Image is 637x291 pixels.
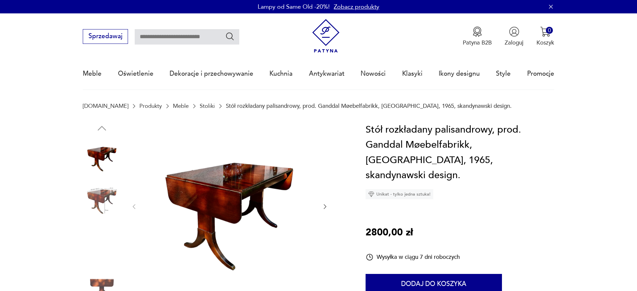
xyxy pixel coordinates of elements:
[83,29,128,44] button: Sprzedawaj
[83,180,121,218] img: Zdjęcie produktu Stół rozkładany palisandrowy, prod. Ganddal Møebelfabrikk, Norwegia, 1965, skand...
[496,58,511,89] a: Style
[334,3,379,11] a: Zobacz produkty
[366,225,413,240] p: 2800,00 zł
[505,39,523,47] p: Zaloguj
[505,26,523,47] button: Zaloguj
[309,19,343,53] img: Patyna - sklep z meblami i dekoracjami vintage
[118,58,153,89] a: Oświetlenie
[463,39,492,47] p: Patyna B2B
[368,191,374,197] img: Ikona diamentu
[366,189,433,199] div: Unikat - tylko jedna sztuka!
[170,58,253,89] a: Dekoracje i przechowywanie
[536,39,554,47] p: Koszyk
[361,58,386,89] a: Nowości
[463,26,492,47] a: Ikona medaluPatyna B2B
[366,253,460,261] div: Wysyłka w ciągu 7 dni roboczych
[83,58,102,89] a: Meble
[83,223,121,261] img: Zdjęcie produktu Stół rozkładany palisandrowy, prod. Ganddal Møebelfabrikk, Norwegia, 1965, skand...
[139,103,162,109] a: Produkty
[258,3,330,11] p: Lampy od Same Old -20%!
[509,26,519,37] img: Ikonka użytkownika
[309,58,344,89] a: Antykwariat
[83,103,128,109] a: [DOMAIN_NAME]
[463,26,492,47] button: Patyna B2B
[540,26,551,37] img: Ikona koszyka
[269,58,293,89] a: Kuchnia
[145,122,313,290] img: Zdjęcie produktu Stół rozkładany palisandrowy, prod. Ganddal Møebelfabrikk, Norwegia, 1965, skand...
[200,103,215,109] a: Stoliki
[173,103,189,109] a: Meble
[366,122,554,183] h1: Stół rozkładany palisandrowy, prod. Ganddal Møebelfabrikk, [GEOGRAPHIC_DATA], 1965, skandynawski ...
[225,31,235,41] button: Szukaj
[439,58,480,89] a: Ikony designu
[536,26,554,47] button: 0Koszyk
[472,26,483,37] img: Ikona medalu
[527,58,554,89] a: Promocje
[402,58,423,89] a: Klasyki
[83,138,121,176] img: Zdjęcie produktu Stół rozkładany palisandrowy, prod. Ganddal Møebelfabrikk, Norwegia, 1965, skand...
[226,103,512,109] p: Stół rozkładany palisandrowy, prod. Ganddal Møebelfabrikk, [GEOGRAPHIC_DATA], 1965, skandynawski ...
[83,34,128,40] a: Sprzedawaj
[546,27,553,34] div: 0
